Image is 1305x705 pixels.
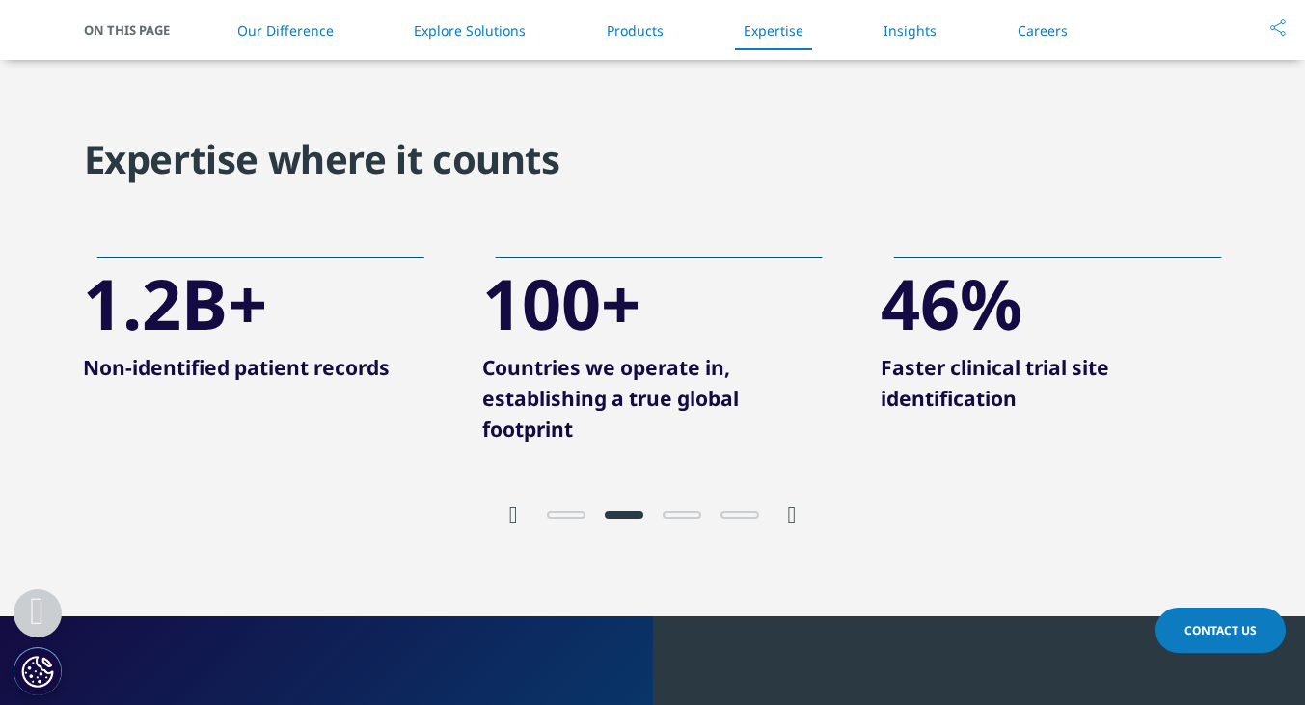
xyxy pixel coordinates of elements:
[547,511,585,519] span: Go to slide 1
[83,352,423,397] p: Non-identified patient records
[83,251,423,398] div: 2 / 6
[1155,608,1286,653] a: Contact Us
[83,263,267,343] div: 1.2B+
[84,135,560,193] h3: Expertise where it counts
[720,511,759,519] span: Go to slide 4
[14,647,62,695] button: Cookies Settings
[1184,622,1257,638] span: Contact Us
[482,263,640,343] div: 100+
[482,352,823,459] p: Countries we operate in, establishing a true global footprint
[84,20,190,40] span: On This Page
[884,21,937,40] a: Insights
[788,498,797,529] div: Next slide
[509,498,518,529] div: Previous slide
[1018,21,1068,40] a: Careers
[663,511,701,519] span: Go to slide 3
[744,21,803,40] a: Expertise
[607,21,664,40] a: Products
[881,251,1221,429] div: 4 / 6
[881,352,1221,428] p: Faster clinical trial site identification
[881,263,1022,343] div: 46%
[605,511,643,519] span: Go to slide 2
[237,21,334,40] a: Our Difference
[414,21,526,40] a: Explore Solutions
[482,251,823,460] div: 3 / 6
